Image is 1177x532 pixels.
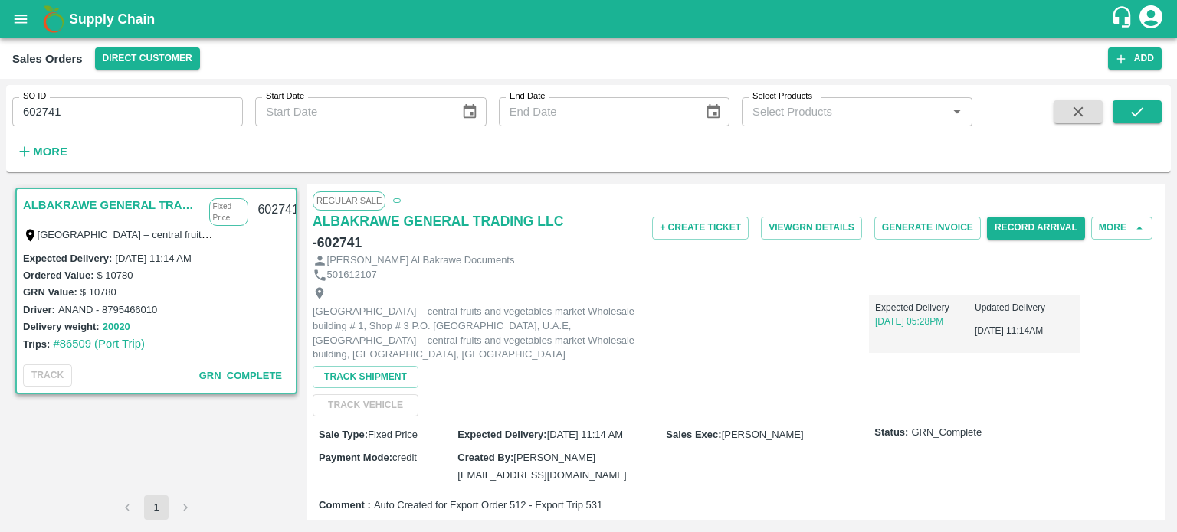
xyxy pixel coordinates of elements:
[313,305,657,361] p: [GEOGRAPHIC_DATA] – central fruits and vegetables market Wholesale building # 1, Shop # 3 P.O. [G...
[209,198,249,226] p: Fixed Price
[33,145,67,158] strong: More
[327,253,515,268] p: [PERSON_NAME] Al Bakrawe Documents
[3,2,38,37] button: open drawer
[327,268,377,282] p: 501612107
[874,426,908,440] label: Status:
[69,11,155,27] b: Supply Chain
[95,47,200,70] button: Select DC
[319,452,392,463] label: Payment Mode :
[455,97,484,126] button: Choose date
[457,429,546,440] label: Expected Delivery :
[875,315,975,328] p: [DATE] 05:28PM
[12,97,243,126] input: Enter SO ID
[23,286,77,298] label: GRN Value:
[313,211,563,232] a: ALBAKRAWE GENERAL TRADING LLC
[199,370,282,381] span: GRN_Complete
[1137,3,1165,35] div: account of current user
[319,498,371,513] label: Comment :
[457,452,626,480] span: [PERSON_NAME][EMAIL_ADDRESS][DOMAIN_NAME]
[313,191,385,210] span: Regular Sale
[510,90,545,103] label: End Date
[23,321,100,332] label: Delivery weight:
[874,217,981,239] button: Generate Invoice
[144,495,169,520] button: page 1
[313,366,418,388] button: Track Shipment
[313,232,362,253] h6: - 602741
[97,269,133,281] label: $ 10780
[752,90,812,103] label: Select Products
[23,195,202,215] a: ALBAKRAWE GENERAL TRADING LLC
[23,269,93,281] label: Ordered Value:
[947,102,967,122] button: Open
[58,304,157,315] label: ANAND - 8795466010
[761,217,862,239] button: ViewGRN Details
[666,429,721,440] label: Sales Exec :
[875,301,975,315] p: Expected Delivery
[12,49,83,69] div: Sales Orders
[457,452,513,463] label: Created By :
[911,426,982,440] span: GRN_Complete
[547,429,623,440] span: [DATE] 11:14 AM
[722,429,804,440] span: [PERSON_NAME]
[1108,47,1162,70] button: Add
[80,286,116,298] label: $ 10780
[23,304,55,315] label: Driver:
[975,324,1074,338] p: [DATE] 11:14AM
[69,8,1110,30] a: Supply Chain
[12,139,71,165] button: More
[746,102,943,122] input: Select Products
[266,90,304,103] label: Start Date
[113,495,200,520] nav: pagination navigation
[319,429,368,440] label: Sale Type :
[699,97,728,126] button: Choose date
[1110,5,1137,33] div: customer-support
[392,452,417,463] span: credit
[499,97,693,126] input: End Date
[255,97,449,126] input: Start Date
[103,318,130,336] button: 20020
[23,253,112,264] label: Expected Delivery :
[23,90,46,103] label: SO ID
[368,429,418,440] span: Fixed Price
[374,498,602,513] span: Auto Created for Export Order 512 - Export Trip 531
[115,253,191,264] label: [DATE] 11:14 AM
[652,217,749,239] button: + Create Ticket
[53,338,145,350] a: #86509 (Port Trip)
[987,217,1085,239] button: Record Arrival
[38,4,69,34] img: logo
[248,192,307,228] div: 602741
[1091,217,1152,239] button: More
[975,301,1074,315] p: Updated Delivery
[23,338,50,350] label: Trips:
